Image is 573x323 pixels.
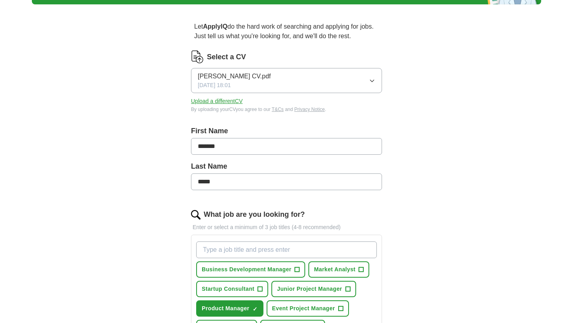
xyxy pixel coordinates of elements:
span: ✓ [253,306,257,312]
button: Upload a differentCV [191,97,243,105]
span: Product Manager [202,304,249,313]
div: By uploading your CV you agree to our and . [191,106,382,113]
button: [PERSON_NAME] CV.pdf[DATE] 18:01 [191,68,382,93]
strong: ApplyIQ [203,23,227,30]
button: Startup Consultant [196,281,268,297]
span: Business Development Manager [202,265,291,274]
span: Event Project Manager [272,304,335,313]
button: Market Analyst [308,261,369,278]
img: search.png [191,210,201,220]
button: Business Development Manager [196,261,305,278]
p: Enter or select a minimum of 3 job titles (4-8 recommended) [191,223,382,232]
span: [PERSON_NAME] CV.pdf [198,72,271,81]
span: Junior Project Manager [277,285,342,293]
a: T&Cs [272,107,284,112]
button: Product Manager✓ [196,300,263,317]
input: Type a job title and press enter [196,241,377,258]
button: Junior Project Manager [271,281,356,297]
label: Last Name [191,161,382,172]
p: Let do the hard work of searching and applying for jobs. Just tell us what you're looking for, an... [191,19,382,44]
button: Event Project Manager [267,300,349,317]
span: Market Analyst [314,265,355,274]
span: [DATE] 18:01 [198,81,231,90]
label: What job are you looking for? [204,209,305,220]
span: Startup Consultant [202,285,254,293]
label: First Name [191,126,382,136]
a: Privacy Notice [294,107,325,112]
label: Select a CV [207,52,246,62]
img: CV Icon [191,51,204,63]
